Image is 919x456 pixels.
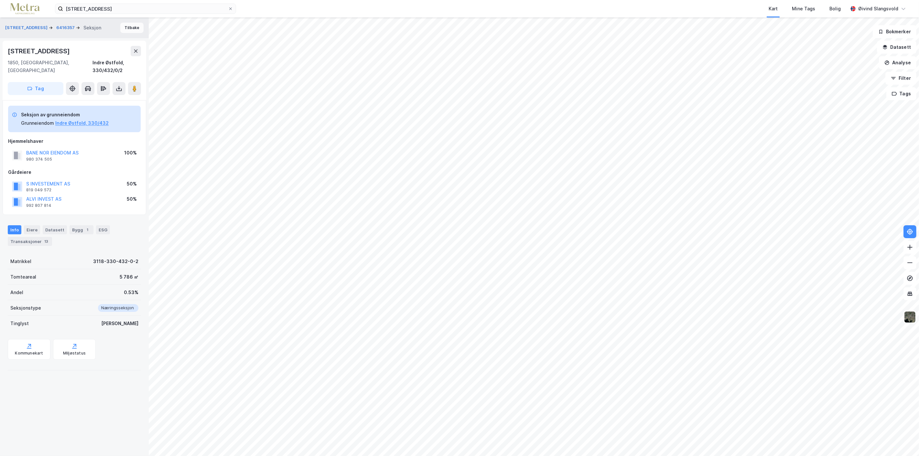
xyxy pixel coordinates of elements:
div: Eiere [24,225,40,234]
div: 100% [124,149,137,157]
button: Indre Østfold, 330/432 [55,119,109,127]
div: [STREET_ADDRESS] [8,46,71,56]
button: Tag [8,82,63,95]
div: Tomteareal [10,273,36,281]
div: 1850, [GEOGRAPHIC_DATA], [GEOGRAPHIC_DATA] [8,59,92,74]
div: 0.53% [124,289,138,296]
div: Seksjon [83,24,101,32]
button: Datasett [877,41,916,54]
div: Øivind Slangsvold [858,5,898,13]
div: Transaksjoner [8,237,52,246]
div: Bolig [829,5,841,13]
div: 992 807 814 [26,203,51,208]
div: Indre Østfold, 330/432/0/2 [92,59,141,74]
div: Miljøstatus [63,351,86,356]
div: Info [8,225,21,234]
button: Filter [885,72,916,85]
div: Kart [769,5,778,13]
div: Datasett [43,225,67,234]
div: 980 374 505 [26,157,52,162]
div: ESG [96,225,110,234]
div: 3118-330-432-0-2 [93,258,138,265]
button: Bokmerker [873,25,916,38]
img: metra-logo.256734c3b2bbffee19d4.png [10,3,39,15]
button: [STREET_ADDRESS] [5,25,49,31]
div: Gårdeiere [8,168,141,176]
img: 9k= [904,311,916,323]
button: Tilbake [120,23,144,33]
iframe: Chat Widget [887,425,919,456]
div: Seksjonstype [10,304,41,312]
button: Tags [886,87,916,100]
div: Grunneiendom [21,119,54,127]
div: Andel [10,289,23,296]
div: 819 049 572 [26,187,51,193]
div: Kontrollprogram for chat [887,425,919,456]
div: 13 [43,238,49,245]
div: Seksjon av grunneiendom [21,111,109,119]
button: Analyse [879,56,916,69]
div: [PERSON_NAME] [101,320,138,327]
div: Matrikkel [10,258,31,265]
div: 50% [127,195,137,203]
button: 6416357 [56,25,76,31]
div: Mine Tags [792,5,815,13]
div: 5 786 ㎡ [120,273,138,281]
div: 50% [127,180,137,188]
div: Bygg [70,225,93,234]
input: Søk på adresse, matrikkel, gårdeiere, leietakere eller personer [63,4,228,14]
div: Kommunekart [15,351,43,356]
div: 1 [84,227,91,233]
div: Hjemmelshaver [8,137,141,145]
div: Tinglyst [10,320,29,327]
